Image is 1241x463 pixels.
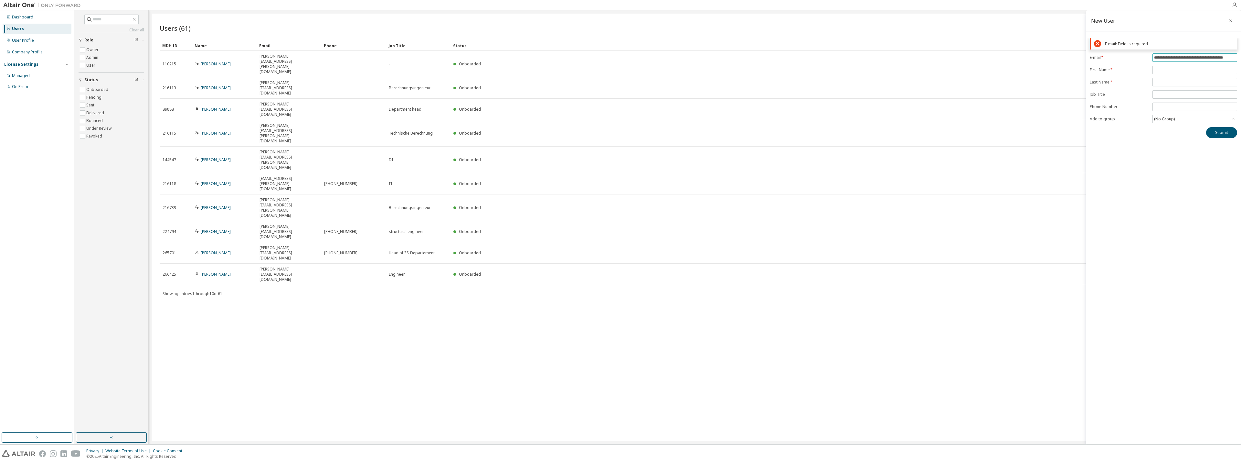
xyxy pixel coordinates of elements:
[162,40,189,51] div: MDH ID
[86,101,96,109] label: Sent
[1090,116,1149,122] label: Add to group
[201,106,231,112] a: [PERSON_NAME]
[163,181,176,186] span: 216118
[12,26,24,31] div: Users
[389,61,390,67] span: -
[12,73,30,78] div: Managed
[4,62,38,67] div: License Settings
[260,54,318,74] span: [PERSON_NAME][EMAIL_ADDRESS][PERSON_NAME][DOMAIN_NAME]
[389,272,405,277] span: Engineer
[2,450,35,457] img: altair_logo.svg
[163,291,222,296] span: Showing entries 1 through 10 of 61
[1206,127,1237,138] button: Submit
[201,130,231,136] a: [PERSON_NAME]
[86,86,110,94] label: Onboarded
[260,176,318,192] span: [EMAIL_ADDRESS][PERSON_NAME][DOMAIN_NAME]
[3,2,84,8] img: Altair One
[163,85,176,91] span: 216113
[260,197,318,218] span: [PERSON_NAME][EMAIL_ADDRESS][PERSON_NAME][DOMAIN_NAME]
[201,250,231,256] a: [PERSON_NAME]
[201,181,231,186] a: [PERSON_NAME]
[201,229,231,234] a: [PERSON_NAME]
[195,40,254,51] div: Name
[153,448,186,454] div: Cookie Consent
[388,40,448,51] div: Job Title
[453,40,1196,51] div: Status
[134,77,138,83] span: Clear filter
[324,229,357,234] span: [PHONE_NUMBER]
[459,205,481,210] span: Onboarded
[163,61,176,67] span: 110215
[324,250,357,256] span: [PHONE_NUMBER]
[86,109,105,117] label: Delivered
[259,40,319,51] div: Email
[389,250,435,256] span: Head of 3S-Departement
[84,38,93,43] span: Role
[201,271,231,277] a: [PERSON_NAME]
[324,181,357,186] span: [PHONE_NUMBER]
[324,40,383,51] div: Phone
[260,224,318,239] span: [PERSON_NAME][EMAIL_ADDRESS][DOMAIN_NAME]
[79,33,144,47] button: Role
[12,38,34,43] div: User Profile
[1153,115,1237,123] div: (No Group)
[389,107,421,112] span: Department head
[84,77,98,83] span: Status
[86,132,103,140] label: Revoked
[79,28,144,33] a: Clear all
[1091,18,1115,23] div: New User
[459,229,481,234] span: Onboarded
[163,250,176,256] span: 265701
[86,125,113,132] label: Under Review
[1090,80,1149,85] label: Last Name
[86,94,103,101] label: Pending
[459,85,481,91] span: Onboarded
[1153,116,1176,123] div: (No Group)
[201,61,231,67] a: [PERSON_NAME]
[60,450,67,457] img: linkedin.svg
[12,84,28,89] div: On Prem
[1090,67,1149,72] label: First Name
[260,267,318,282] span: [PERSON_NAME][EMAIL_ADDRESS][DOMAIN_NAME]
[459,181,481,186] span: Onboarded
[105,448,153,454] div: Website Terms of Use
[260,149,318,170] span: [PERSON_NAME][EMAIL_ADDRESS][PERSON_NAME][DOMAIN_NAME]
[389,229,424,234] span: structural engineer
[39,450,46,457] img: facebook.svg
[71,450,80,457] img: youtube.svg
[163,157,176,162] span: 144547
[389,157,393,162] span: DI
[201,85,231,91] a: [PERSON_NAME]
[163,205,176,210] span: 216739
[459,106,481,112] span: Onboarded
[1090,92,1149,97] label: Job Title
[50,450,57,457] img: instagram.svg
[260,80,318,96] span: [PERSON_NAME][EMAIL_ADDRESS][DOMAIN_NAME]
[389,181,393,186] span: IT
[163,272,176,277] span: 266425
[12,15,33,20] div: Dashboard
[1090,104,1149,109] label: Phone Number
[260,245,318,261] span: [PERSON_NAME][EMAIL_ADDRESS][DOMAIN_NAME]
[160,24,191,33] span: Users (61)
[163,107,174,112] span: 89888
[86,117,104,125] label: Bounced
[86,448,105,454] div: Privacy
[12,50,43,55] div: Company Profile
[389,205,431,210] span: Berechnungsingenieur
[134,38,138,43] span: Clear filter
[163,229,176,234] span: 224794
[260,123,318,144] span: [PERSON_NAME][EMAIL_ADDRESS][PERSON_NAME][DOMAIN_NAME]
[79,73,144,87] button: Status
[459,271,481,277] span: Onboarded
[459,250,481,256] span: Onboarded
[201,157,231,162] a: [PERSON_NAME]
[86,54,100,61] label: Admin
[459,61,481,67] span: Onboarded
[86,454,186,459] p: © 2025 Altair Engineering, Inc. All Rights Reserved.
[389,85,431,91] span: Berechnungsingenieur
[163,131,176,136] span: 216115
[1090,55,1149,60] label: E-mail
[260,102,318,117] span: [PERSON_NAME][EMAIL_ADDRESS][DOMAIN_NAME]
[459,130,481,136] span: Onboarded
